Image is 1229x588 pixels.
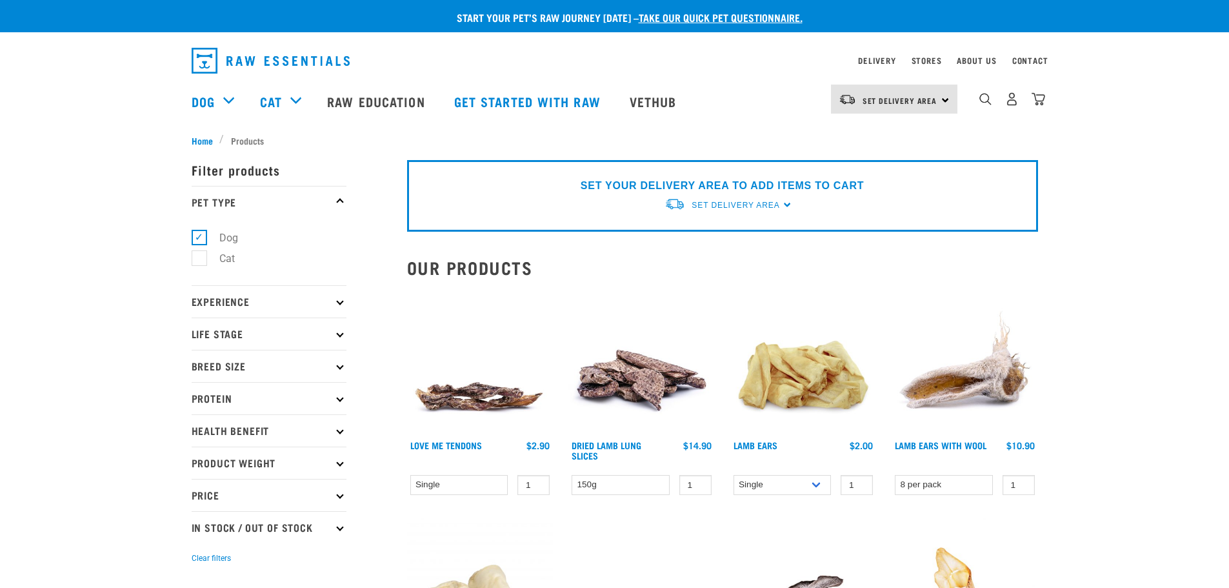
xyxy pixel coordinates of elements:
label: Cat [199,250,240,267]
button: Clear filters [192,553,231,564]
div: $14.90 [683,440,712,451]
a: Dog [192,92,215,111]
img: 1303 Lamb Lung Slices 01 [568,288,715,434]
p: Protein [192,382,346,414]
span: Set Delivery Area [863,98,937,103]
nav: dropdown navigation [181,43,1048,79]
a: Vethub [617,76,693,127]
a: Cat [260,92,282,111]
img: Pile Of Lamb Ears Treat For Pets [730,288,877,434]
p: Life Stage [192,318,346,350]
a: Delivery [858,58,895,63]
img: Pile Of Love Tendons For Pets [407,288,554,434]
a: About Us [957,58,996,63]
p: SET YOUR DELIVERY AREA TO ADD ITEMS TO CART [581,178,864,194]
p: Filter products [192,154,346,186]
img: van-moving.png [839,94,856,105]
p: Health Benefit [192,414,346,447]
img: user.png [1005,92,1019,106]
a: Home [192,134,220,147]
a: Get started with Raw [441,76,617,127]
div: $2.00 [850,440,873,451]
a: Contact [1012,58,1048,63]
div: $2.90 [526,440,550,451]
p: Experience [192,285,346,318]
span: Home [192,134,213,147]
p: Pet Type [192,186,346,218]
img: home-icon-1@2x.png [979,93,992,105]
a: Stores [912,58,942,63]
img: home-icon@2x.png [1032,92,1045,106]
a: take our quick pet questionnaire. [639,14,803,20]
input: 1 [841,475,873,495]
div: $10.90 [1006,440,1035,451]
h2: Our Products [407,258,1038,278]
a: Dried Lamb Lung Slices [572,443,641,458]
a: Lamb Ears with Wool [895,443,986,447]
p: Breed Size [192,350,346,382]
nav: breadcrumbs [192,134,1038,147]
img: Raw Essentials Logo [192,48,350,74]
input: 1 [679,475,712,495]
p: Product Weight [192,447,346,479]
input: 1 [517,475,550,495]
p: In Stock / Out Of Stock [192,511,346,543]
img: van-moving.png [664,198,685,211]
img: 1278 Lamb Ears Wool 01 [892,288,1038,434]
p: Price [192,479,346,511]
a: Raw Education [314,76,441,127]
label: Dog [199,230,243,246]
input: 1 [1003,475,1035,495]
a: Love Me Tendons [410,443,482,447]
span: Set Delivery Area [692,201,779,210]
a: Lamb Ears [734,443,777,447]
